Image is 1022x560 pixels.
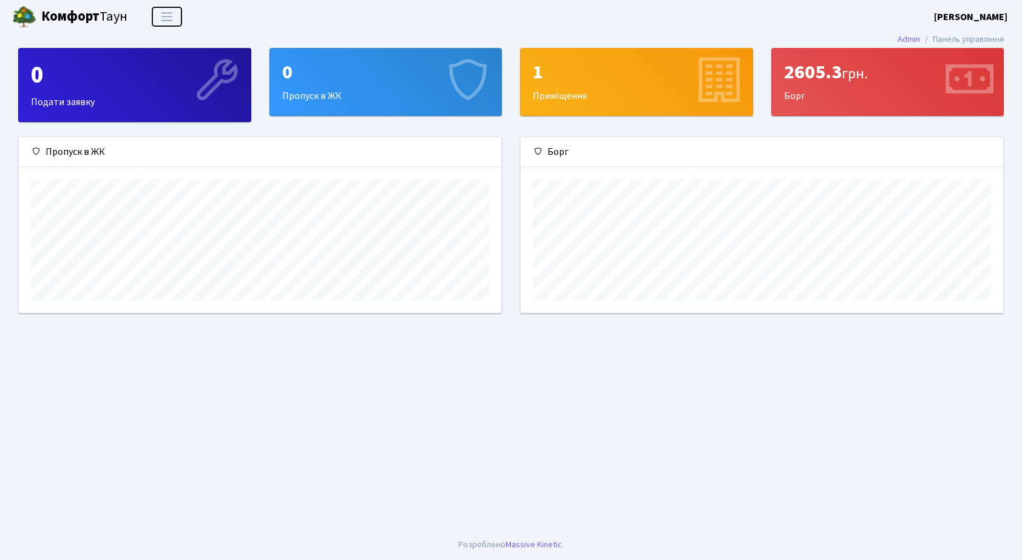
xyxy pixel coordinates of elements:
[270,49,502,115] div: Пропуск в ЖК
[41,7,100,26] b: Комфорт
[521,49,753,115] div: Приміщення
[18,48,251,122] a: 0Подати заявку
[282,61,490,84] div: 0
[506,538,562,551] a: Massive Kinetic
[19,49,251,121] div: Подати заявку
[784,61,992,84] div: 2605.3
[521,137,1003,167] div: Борг
[41,7,127,27] span: Таун
[269,48,503,116] a: 0Пропуск в ЖК
[842,63,868,84] span: грн.
[898,33,920,46] a: Admin
[12,5,36,29] img: logo.png
[520,48,753,116] a: 1Приміщення
[458,538,564,551] div: Розроблено .
[19,137,501,167] div: Пропуск в ЖК
[879,27,1022,52] nav: breadcrumb
[920,33,1004,46] li: Панель управління
[934,10,1007,24] a: [PERSON_NAME]
[533,61,740,84] div: 1
[152,7,182,27] button: Переключити навігацію
[772,49,1004,115] div: Борг
[31,61,239,90] div: 0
